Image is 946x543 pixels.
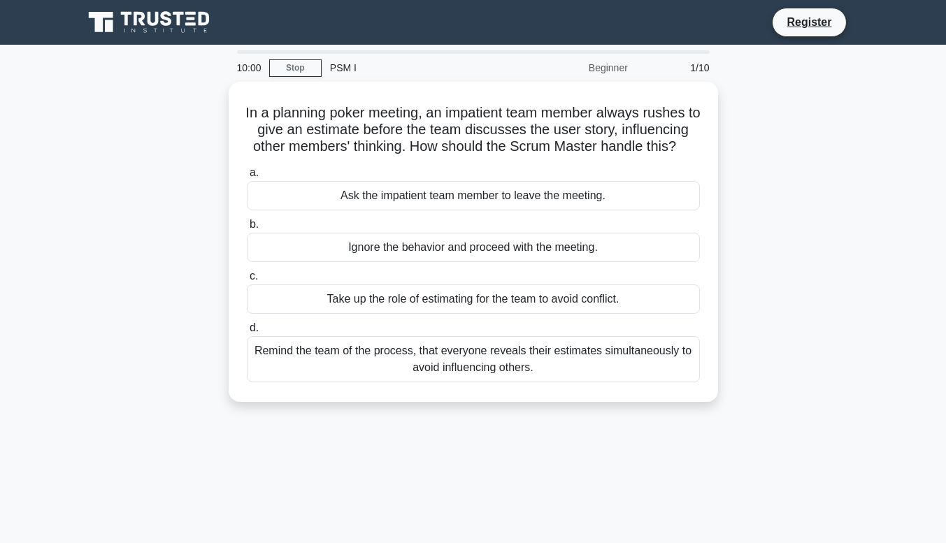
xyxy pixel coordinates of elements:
[247,233,700,262] div: Ignore the behavior and proceed with the meeting.
[269,59,322,77] a: Stop
[636,54,718,82] div: 1/10
[245,104,701,156] h5: In a planning poker meeting, an impatient team member always rushes to give an estimate before th...
[247,284,700,314] div: Take up the role of estimating for the team to avoid conflict.
[250,321,259,333] span: d.
[250,166,259,178] span: a.
[250,218,259,230] span: b.
[514,54,636,82] div: Beginner
[247,181,700,210] div: Ask the impatient team member to leave the meeting.
[229,54,269,82] div: 10:00
[778,13,840,31] a: Register
[247,336,700,382] div: Remind the team of the process, that everyone reveals their estimates simultaneously to avoid inf...
[250,270,258,282] span: c.
[322,54,514,82] div: PSM I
